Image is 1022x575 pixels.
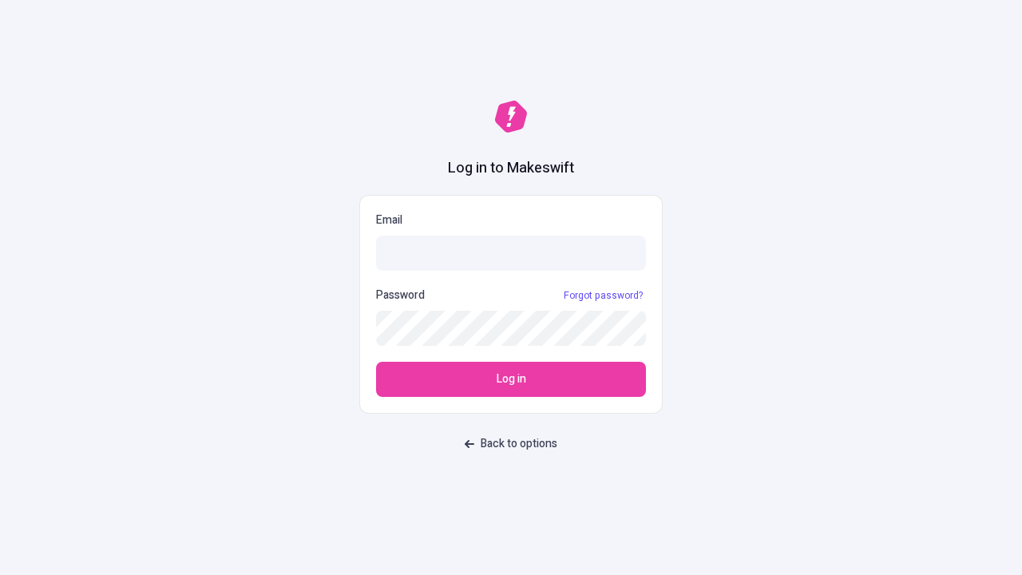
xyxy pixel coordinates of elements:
[376,362,646,397] button: Log in
[561,289,646,302] a: Forgot password?
[376,212,646,229] p: Email
[455,430,567,458] button: Back to options
[376,287,425,304] p: Password
[448,158,574,179] h1: Log in to Makeswift
[376,236,646,271] input: Email
[497,371,526,388] span: Log in
[481,435,557,453] span: Back to options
